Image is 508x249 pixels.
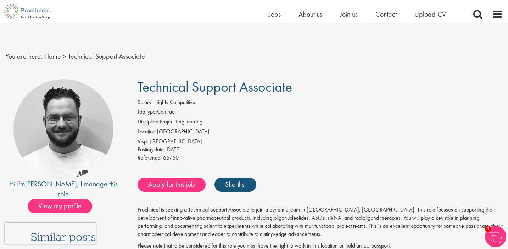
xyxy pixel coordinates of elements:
[5,223,96,244] iframe: reCAPTCHA
[269,10,281,19] a: Jobs
[138,98,153,106] label: Salary:
[138,118,503,128] li: Project Engineering
[138,128,157,136] label: Location:
[298,10,322,19] a: About us
[154,98,195,106] span: Highly Competitive
[5,52,43,61] span: You are here:
[138,108,157,116] label: Job type:
[138,154,162,162] label: Reference:
[63,52,66,61] span: >
[25,179,77,189] a: [PERSON_NAME]
[138,178,206,192] a: Apply for this job
[138,206,503,238] p: Proclinical is seeking a Technical Support Associate to join a dynamic team in [GEOGRAPHIC_DATA],...
[28,201,99,210] a: View my profile
[214,178,256,192] a: Shortlist
[138,128,503,138] li: [GEOGRAPHIC_DATA]
[68,52,145,61] span: Technical Support Associate
[138,138,503,146] div: Visp, [GEOGRAPHIC_DATA]
[13,79,113,179] img: imeage of recruiter Emile De Beer
[138,118,160,126] label: Discipline:
[44,52,61,61] a: breadcrumb link
[138,146,503,154] div: [DATE]
[138,146,165,153] span: Posting date:
[138,78,292,96] span: Technical Support Associate
[414,10,446,19] a: Upload CV
[375,10,397,19] a: Contact
[5,179,122,199] div: Hi I'm , I manage this role
[485,226,491,232] span: 1
[138,108,503,118] li: Contract
[485,226,506,247] img: Chatbot
[163,154,179,161] span: 66760
[28,199,92,213] span: View my profile
[340,10,358,19] a: Join us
